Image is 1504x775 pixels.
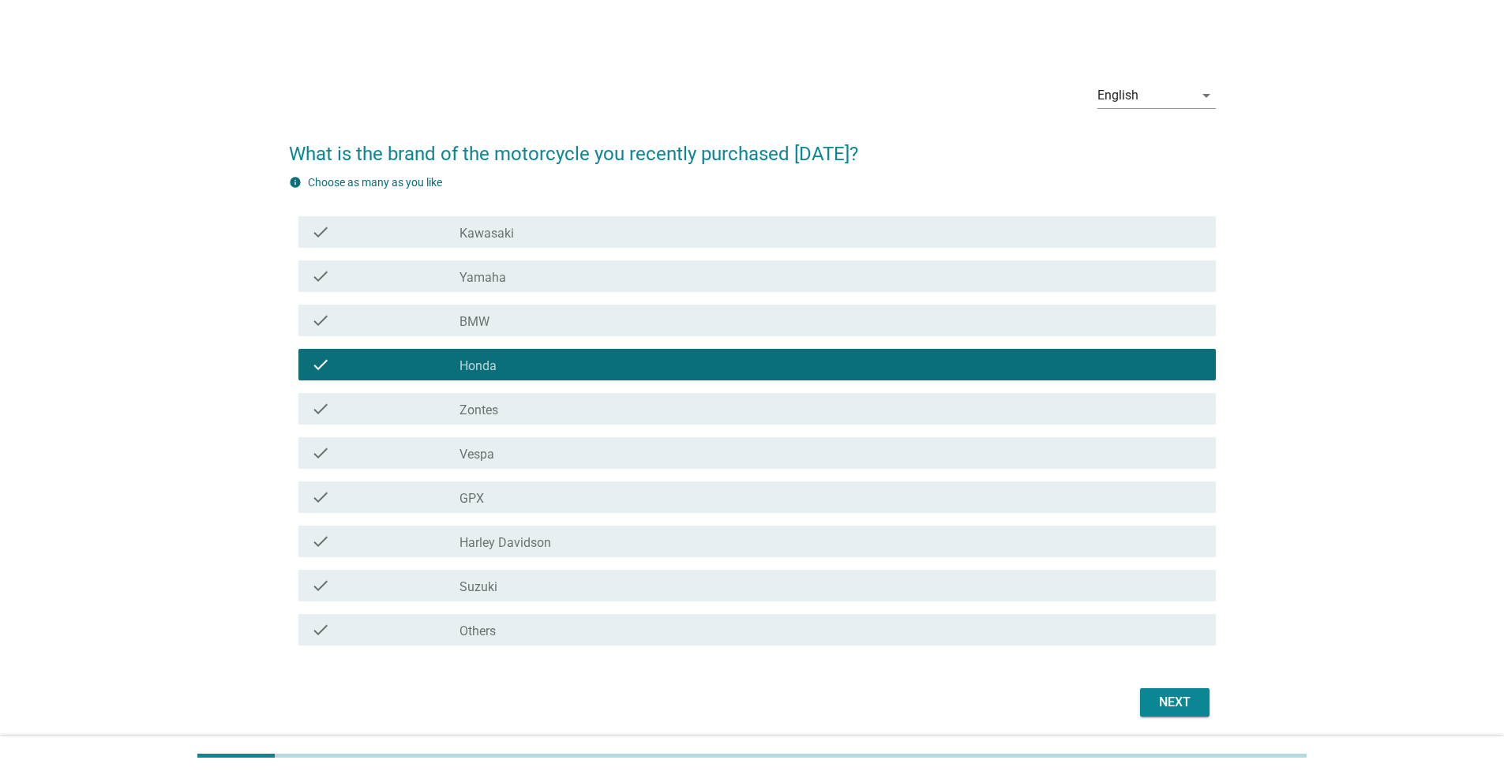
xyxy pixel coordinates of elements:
label: BMW [459,314,489,330]
i: check [311,223,330,241]
button: Next [1140,688,1210,717]
i: arrow_drop_down [1197,86,1216,105]
i: check [311,311,330,330]
label: Harley Davidson [459,535,551,551]
i: check [311,399,330,418]
i: check [311,488,330,507]
label: Vespa [459,447,494,462]
label: Zontes [459,402,498,418]
i: check [311,532,330,551]
label: Kawasaki [459,226,514,241]
div: English [1097,88,1138,103]
i: info [289,176,302,189]
i: check [311,576,330,595]
i: check [311,355,330,374]
h2: What is the brand of the motorcycle you recently purchased [DATE]? [289,124,1216,168]
label: Honda [459,358,497,374]
label: Choose as many as you like [308,176,442,189]
label: GPX [459,491,484,507]
label: Suzuki [459,579,497,595]
i: check [311,620,330,639]
i: check [311,267,330,286]
label: Yamaha [459,270,506,286]
div: Next [1153,693,1197,712]
label: Others [459,623,496,639]
i: check [311,444,330,462]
